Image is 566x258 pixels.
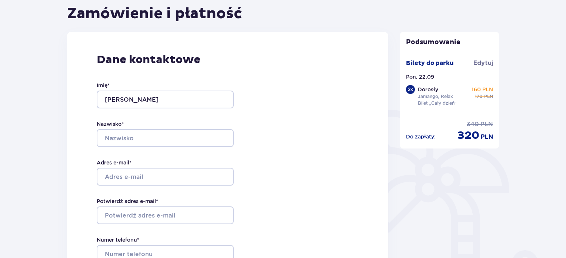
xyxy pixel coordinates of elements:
p: Do zapłaty : [406,133,436,140]
input: Nazwisko [97,129,234,147]
p: Bilety do parku [406,59,454,67]
input: Adres e-mail [97,168,234,186]
input: Imię [97,91,234,108]
p: Jamango, Relax [418,93,453,100]
h1: Zamówienie i płatność [67,4,242,23]
div: 2 x [406,85,415,94]
label: Nazwisko * [97,120,124,128]
p: 320 [457,128,479,143]
p: Podsumowanie [400,38,499,47]
p: Bilet „Cały dzień” [418,100,457,107]
p: PLN [480,120,493,128]
p: 170 [475,93,483,100]
label: Potwierdź adres e-mail * [97,197,158,205]
p: Pon. 22.09 [406,73,434,81]
label: Imię * [97,82,110,89]
p: Dorosły [418,86,438,93]
p: 340 [467,120,479,128]
a: Edytuj [473,59,493,67]
label: Adres e-mail * [97,159,131,166]
p: Dane kontaktowe [97,53,359,67]
p: PLN [481,133,493,141]
input: Potwierdź adres e-mail [97,206,234,224]
p: 160 PLN [472,86,493,93]
p: PLN [484,93,493,100]
label: Numer telefonu * [97,236,139,244]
